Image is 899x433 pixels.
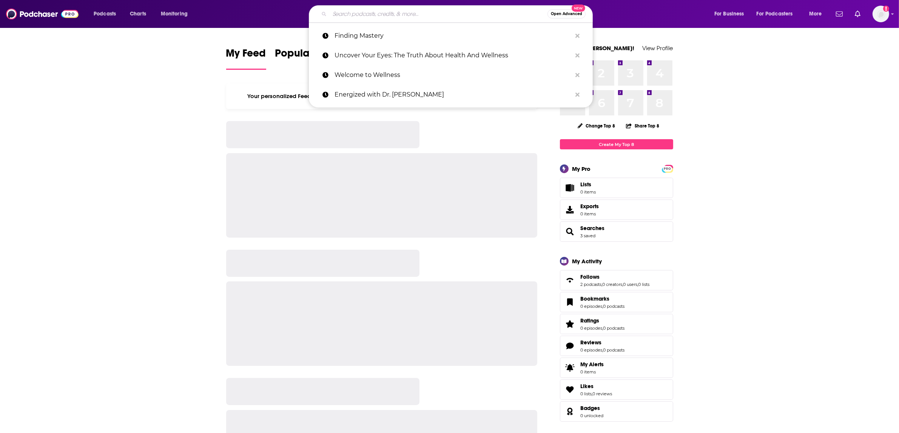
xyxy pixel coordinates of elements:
[752,8,804,20] button: open menu
[581,282,602,287] a: 2 podcasts
[572,165,591,172] div: My Pro
[563,406,578,417] a: Badges
[563,341,578,351] a: Reviews
[560,45,635,52] a: Welcome [PERSON_NAME]!
[335,65,572,85] p: Welcome to Wellness
[560,336,673,356] span: Reviews
[560,139,673,149] a: Create My Top 8
[581,233,596,238] a: 3 saved
[581,225,605,232] a: Searches
[852,8,864,20] a: Show notifications dropdown
[663,166,672,171] a: PRO
[581,273,650,280] a: Follows
[603,347,625,353] a: 0 podcasts
[581,383,594,390] span: Likes
[581,273,600,280] span: Follows
[804,8,831,20] button: open menu
[560,270,673,290] span: Follows
[581,339,625,346] a: Reviews
[873,6,889,22] span: Logged in as nicole.koremenos
[709,8,754,20] button: open menu
[226,47,266,64] span: My Feed
[581,391,592,396] a: 0 lists
[581,361,604,368] span: My Alerts
[643,45,673,52] a: View Profile
[335,85,572,104] p: Energized with Dr. Mariza
[335,46,572,65] p: Uncover Your Eyes: The Truth About Health And Wellness
[560,178,673,198] a: Lists
[581,413,604,418] a: 0 unlocked
[581,405,600,412] span: Badges
[638,282,650,287] a: 0 lists
[309,46,593,65] a: Uncover Your Eyes: The Truth About Health And Wellness
[581,295,610,302] span: Bookmarks
[226,83,538,109] div: Your personalized Feed is curated based on the Podcasts, Creators, Users, and Lists that you Follow.
[581,369,604,375] span: 0 items
[833,8,846,20] a: Show notifications dropdown
[581,383,612,390] a: Likes
[560,200,673,220] a: Exports
[623,282,638,287] a: 0 users
[581,304,603,309] a: 0 episodes
[581,211,599,216] span: 0 items
[94,9,116,19] span: Podcasts
[581,181,592,188] span: Lists
[88,8,126,20] button: open menu
[560,401,673,422] span: Badges
[156,8,197,20] button: open menu
[560,358,673,378] a: My Alerts
[581,181,596,188] span: Lists
[275,47,339,64] span: Popular Feed
[581,295,625,302] a: Bookmarks
[560,314,673,334] span: Ratings
[6,7,79,21] img: Podchaser - Follow, Share and Rate Podcasts
[330,8,547,20] input: Search podcasts, credits, & more...
[309,85,593,104] a: Energized with Dr. [PERSON_NAME]
[547,9,586,18] button: Open AdvancedNew
[563,362,578,373] span: My Alerts
[563,183,578,193] span: Lists
[873,6,889,22] img: User Profile
[592,391,593,396] span: ,
[602,282,603,287] span: ,
[161,9,188,19] span: Monitoring
[581,189,596,195] span: 0 items
[309,26,593,46] a: Finding Mastery
[316,5,600,23] div: Search podcasts, credits, & more...
[563,319,578,329] a: Ratings
[572,5,585,12] span: New
[581,339,602,346] span: Reviews
[551,12,582,16] span: Open Advanced
[581,405,604,412] a: Badges
[581,203,599,210] span: Exports
[309,65,593,85] a: Welcome to Wellness
[581,326,603,331] a: 0 episodes
[560,292,673,312] span: Bookmarks
[593,391,612,396] a: 0 reviews
[563,226,578,237] a: Searches
[226,47,266,70] a: My Feed
[581,317,600,324] span: Ratings
[560,221,673,242] span: Searches
[560,379,673,400] span: Likes
[335,26,572,46] p: Finding Mastery
[563,297,578,307] a: Bookmarks
[125,8,151,20] a: Charts
[563,384,578,395] a: Likes
[573,121,620,131] button: Change Top 8
[603,326,625,331] a: 0 podcasts
[130,9,146,19] span: Charts
[275,47,339,70] a: Popular Feed
[603,282,623,287] a: 0 creators
[626,118,660,133] button: Share Top 8
[572,258,602,265] div: My Activity
[603,304,625,309] a: 0 podcasts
